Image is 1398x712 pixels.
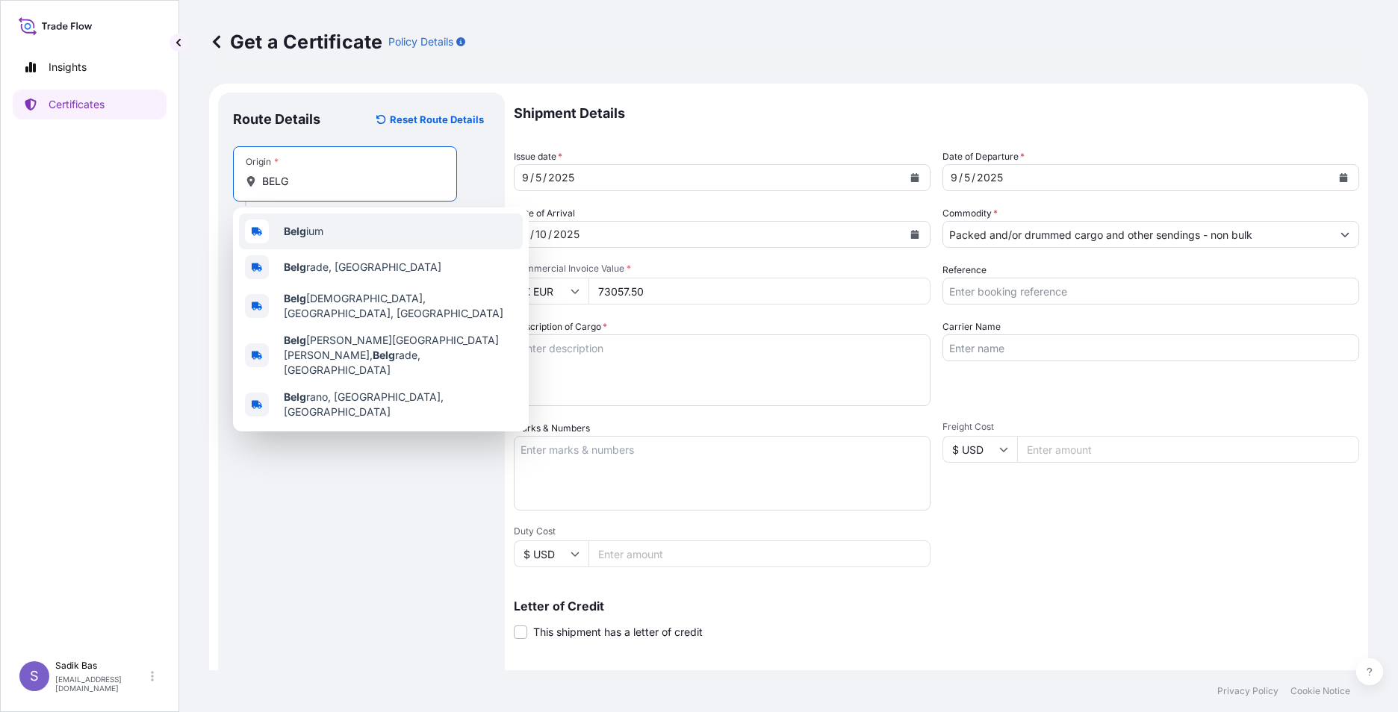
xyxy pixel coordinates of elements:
span: [DEMOGRAPHIC_DATA], [GEOGRAPHIC_DATA], [GEOGRAPHIC_DATA] [284,291,517,321]
input: Enter booking reference [942,278,1359,305]
input: Origin [262,174,438,189]
span: Date of Arrival [514,206,575,221]
p: Reset Route Details [390,112,484,127]
div: year, [552,225,581,243]
span: rade, [GEOGRAPHIC_DATA] [284,260,441,275]
p: Policy Details [388,34,453,49]
p: Insights [49,60,87,75]
input: Enter name [942,334,1359,361]
div: year, [975,169,1004,187]
span: Date of Departure [942,149,1025,164]
button: Show suggestions [1332,221,1358,248]
div: / [543,169,547,187]
button: Calendar [903,222,927,246]
div: Origin [246,156,279,168]
button: Calendar [1332,166,1355,190]
b: Belg [284,334,306,346]
b: Belg [284,390,306,403]
div: / [972,169,975,187]
p: Get a Certificate [209,30,382,54]
div: year, [547,169,576,187]
span: S [30,669,39,684]
span: ium [284,224,323,239]
p: Letter of Credit [514,600,1359,612]
div: month, [521,169,530,187]
p: Sadik Bas [55,660,148,672]
b: Belg [284,260,306,273]
p: Certificates [49,97,105,112]
span: rano, [GEOGRAPHIC_DATA], [GEOGRAPHIC_DATA] [284,390,517,419]
div: Show suggestions [233,207,529,431]
span: Commercial Invoice Value [514,263,931,275]
input: Enter amount [1017,436,1359,463]
div: day, [534,169,543,187]
p: Privacy Policy [1217,685,1279,697]
div: / [530,169,534,187]
input: Enter amount [588,540,931,567]
div: / [530,225,534,243]
span: Issue date [514,149,562,164]
p: Cookie Notice [1290,685,1350,697]
p: Route Details [233,110,320,128]
label: Marks & Numbers [514,421,590,436]
div: day, [534,225,548,243]
label: Carrier Name [942,319,1001,334]
div: / [959,169,963,187]
input: Type to search commodity [943,221,1332,248]
div: day, [963,169,972,187]
div: month, [949,169,959,187]
b: Belg [284,292,306,305]
div: / [548,225,552,243]
span: [PERSON_NAME][GEOGRAPHIC_DATA][PERSON_NAME], rade, [GEOGRAPHIC_DATA] [284,333,517,378]
span: This shipment has a letter of credit [533,625,703,640]
label: Commodity [942,206,998,221]
button: Calendar [903,166,927,190]
p: [EMAIL_ADDRESS][DOMAIN_NAME] [55,675,148,693]
span: Duty Cost [514,525,931,537]
label: Reference [942,263,987,278]
b: Belg [284,225,306,237]
label: Description of Cargo [514,319,607,334]
p: Shipment Details [514,93,1359,134]
b: Belg [373,349,395,361]
input: Enter amount [588,278,931,305]
span: Freight Cost [942,421,1359,433]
